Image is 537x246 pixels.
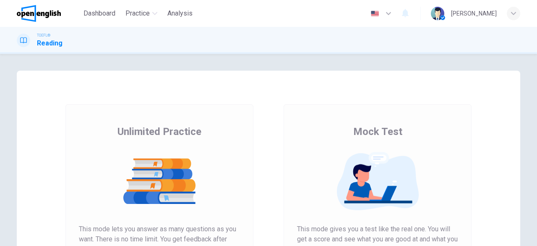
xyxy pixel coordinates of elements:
img: OpenEnglish logo [17,5,61,22]
span: Practice [125,8,150,19]
img: Profile picture [431,7,444,20]
span: Unlimited Practice [117,125,201,138]
span: Analysis [167,8,193,19]
button: Analysis [164,6,196,21]
img: en [370,11,380,17]
span: Dashboard [83,8,115,19]
button: Practice [122,6,161,21]
div: [PERSON_NAME] [451,8,497,19]
span: Mock Test [353,125,402,138]
a: OpenEnglish logo [17,5,80,22]
span: TOEFL® [37,32,50,38]
button: Dashboard [80,6,119,21]
h1: Reading [37,38,63,48]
